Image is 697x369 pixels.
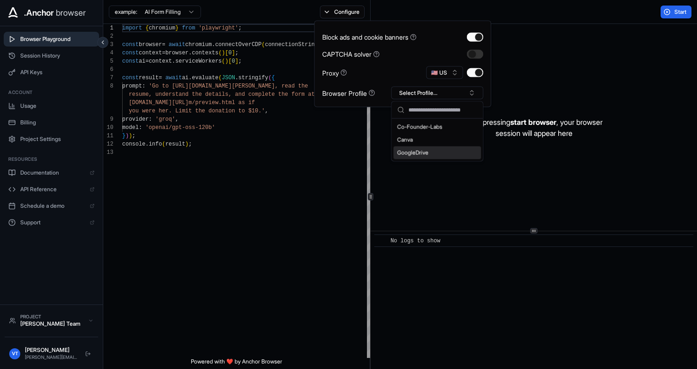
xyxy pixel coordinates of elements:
div: 5 [103,57,113,65]
a: Support [4,215,99,230]
span: Powered with ❤️ by Anchor Browser [191,358,282,369]
div: 7 [103,74,113,82]
span: serviceWorkers [175,58,222,64]
span: const [122,75,139,81]
span: 'openai/gpt-oss-120b' [145,124,215,131]
img: Anchor Icon [6,6,20,20]
span: ​ [379,236,384,246]
span: browser [165,50,189,56]
span: Start [674,8,687,16]
div: Block ads and cookie banners [322,32,417,42]
button: Logout [83,348,94,359]
span: chromium [185,41,212,48]
span: ) [125,133,129,139]
span: prompt [122,83,142,89]
span: [ [228,58,231,64]
span: 'Go to [URL][DOMAIN_NAME][PERSON_NAME], re [149,83,288,89]
span: Project Settings [20,135,95,143]
span: ; [189,141,192,147]
span: Documentation [20,169,85,176]
button: 🇺🇸 US [426,66,463,79]
span: JSON [222,75,235,81]
span: browser [56,6,86,19]
div: Browser Profile [322,88,375,98]
span: ( [262,41,265,48]
h3: Resources [8,156,95,163]
span: start browser [510,117,556,127]
div: 10 [103,123,113,132]
a: Documentation [4,165,99,180]
span: ( [222,58,225,64]
span: . [189,50,192,56]
div: GoogleDrive [394,146,481,159]
span: m/preview.html as if [189,100,255,106]
div: [PERSON_NAME] [25,346,78,354]
span: browser [139,41,162,48]
span: Browser Playground [20,35,95,43]
span: console [122,141,145,147]
button: Session History [4,48,99,63]
span: = [162,50,165,56]
button: Browser Playground [4,32,99,47]
div: Project [20,313,83,320]
div: [PERSON_NAME] Team [20,320,83,328]
div: 6 [103,65,113,74]
h3: Account [8,89,95,96]
span: connectOverCDP [215,41,262,48]
span: resume, understand the details, and complete the f [129,91,295,98]
span: Support [20,219,85,226]
span: [ [225,50,228,56]
a: API Reference [4,182,99,197]
div: 8 [103,82,113,90]
span: stringify [238,75,268,81]
span: context [149,58,172,64]
span: Session History [20,52,95,59]
span: from [182,25,195,31]
div: Canva [394,134,481,146]
span: Schedule a demo [20,202,85,210]
span: result [165,141,185,147]
span: = [162,41,165,48]
span: .Anchor [24,6,54,19]
button: Select Profile... [391,87,484,100]
button: Start [661,6,691,18]
div: 3 [103,41,113,49]
span: , [265,108,268,114]
span: Usage [20,102,95,110]
span: : [139,124,142,131]
span: 'playwright' [199,25,238,31]
span: VT [12,350,18,357]
p: After pressing , your browser session will appear here [465,117,602,139]
span: ; [238,58,242,64]
span: 0 [228,50,231,56]
span: ) [222,50,225,56]
span: ) [129,133,132,139]
span: No logs to show [390,238,440,244]
span: ( [162,141,165,147]
span: : [142,83,145,89]
span: example: [115,8,137,16]
span: , [175,116,178,123]
button: Collapse sidebar [97,37,108,48]
span: ( [219,75,222,81]
span: . [212,41,215,48]
span: ( [268,75,272,81]
span: info [149,141,162,147]
div: Proxy [322,68,347,77]
div: 13 [103,148,113,157]
span: model [122,124,139,131]
span: await [165,75,182,81]
span: contexts [192,50,219,56]
span: } [122,133,125,139]
span: = [145,58,148,64]
span: import [122,25,142,31]
span: ; [132,133,136,139]
span: const [122,58,139,64]
div: 12 [103,140,113,148]
a: Schedule a demo [4,199,99,213]
span: API Keys [20,69,95,76]
div: Co-Founder-Labs [394,121,481,134]
button: Configure [320,6,365,18]
span: . [172,58,175,64]
span: chromium [149,25,176,31]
